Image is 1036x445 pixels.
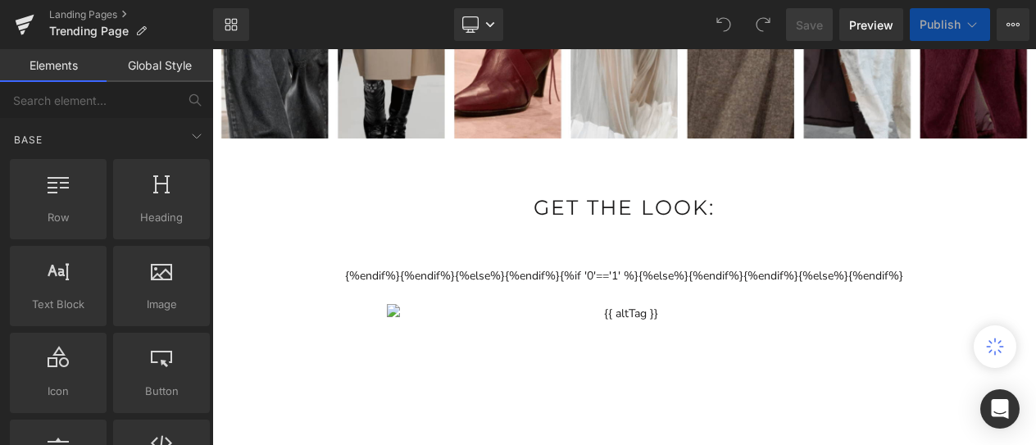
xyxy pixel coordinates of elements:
[15,209,102,226] span: Row
[107,49,213,82] a: Global Style
[997,8,1029,41] button: More
[796,16,823,34] span: Save
[118,383,205,400] span: Button
[118,296,205,313] span: Image
[910,8,990,41] button: Publish
[49,25,129,38] span: Trending Page
[747,8,779,41] button: Redo
[12,132,44,148] span: Base
[920,18,961,31] span: Publish
[980,389,1020,429] div: Open Intercom Messenger
[15,296,102,313] span: Text Block
[15,383,102,400] span: Icon
[49,8,213,21] a: Landing Pages
[707,8,740,41] button: Undo
[118,209,205,226] span: Heading
[849,16,893,34] span: Preview
[213,8,249,41] a: New Library
[839,8,903,41] a: Preview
